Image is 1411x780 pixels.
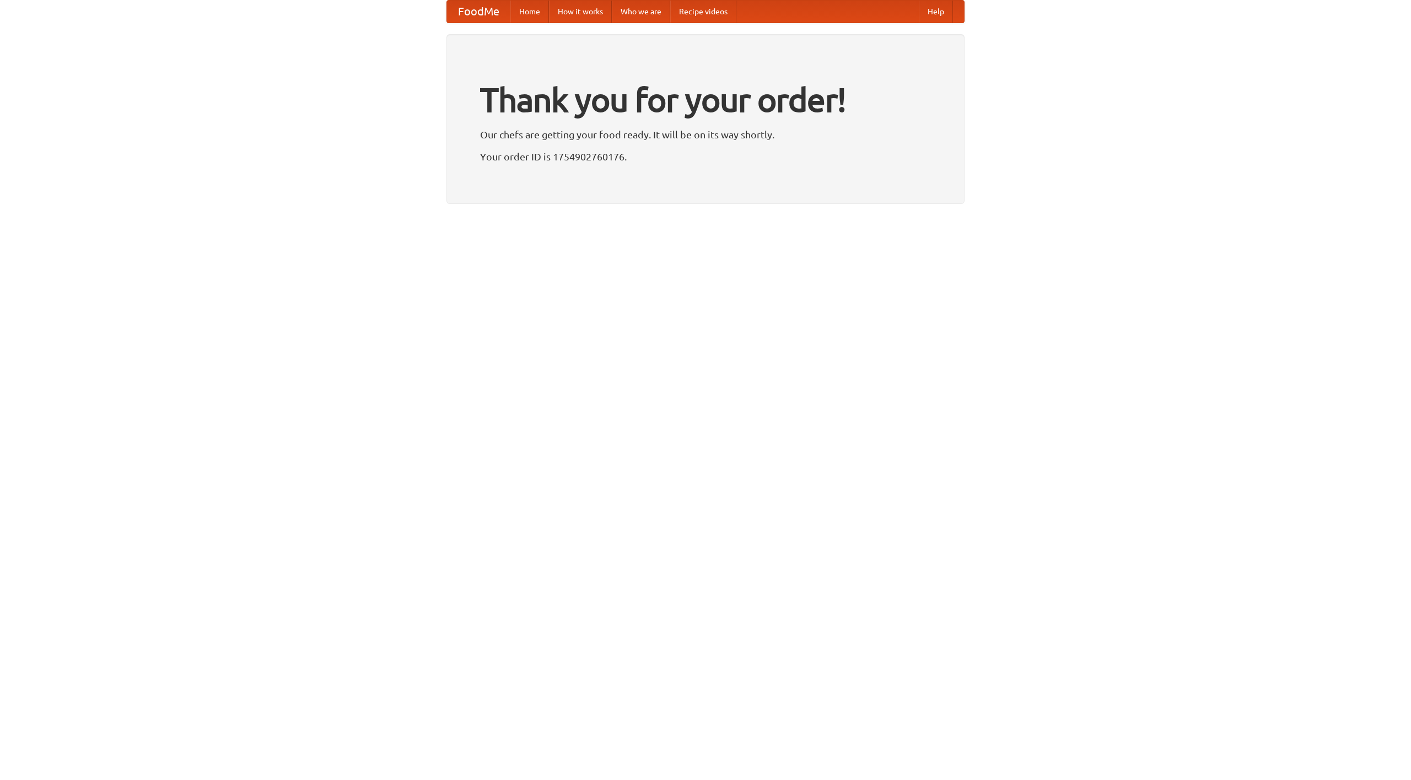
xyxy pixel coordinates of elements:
p: Your order ID is 1754902760176. [480,148,931,165]
a: Help [919,1,953,23]
h1: Thank you for your order! [480,73,931,126]
a: How it works [549,1,612,23]
a: Home [510,1,549,23]
a: Recipe videos [670,1,736,23]
p: Our chefs are getting your food ready. It will be on its way shortly. [480,126,931,143]
a: Who we are [612,1,670,23]
a: FoodMe [447,1,510,23]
